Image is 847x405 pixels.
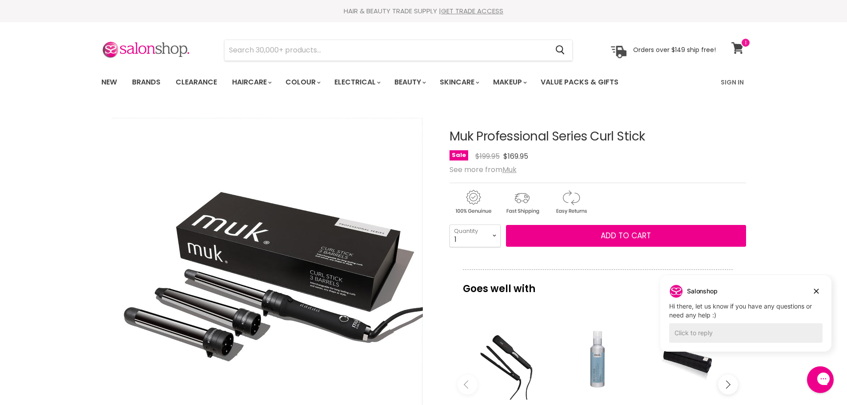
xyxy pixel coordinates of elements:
a: Skincare [433,73,485,92]
a: New [95,73,124,92]
img: genuine.gif [450,188,497,216]
h1: Muk Professional Series Curl Stick [450,130,746,144]
iframe: Gorgias live chat campaigns [654,274,838,365]
a: Colour [279,73,326,92]
a: Value Packs & Gifts [534,73,625,92]
a: Brands [125,73,167,92]
a: Muk [502,164,517,175]
p: Orders over $149 ship free! [633,46,716,54]
img: shipping.gif [498,188,546,216]
button: Add to cart [506,225,746,247]
p: Goes well with [463,269,733,299]
span: See more from [450,164,517,175]
ul: Main menu [95,69,670,95]
a: Electrical [328,73,386,92]
a: Makeup [486,73,532,92]
span: $169.95 [503,151,528,161]
nav: Main [90,69,757,95]
a: Clearance [169,73,224,92]
a: Beauty [388,73,431,92]
img: returns.gif [547,188,594,216]
select: Quantity [450,225,501,247]
form: Product [224,40,573,61]
a: Haircare [225,73,277,92]
a: GET TRADE ACCESS [441,6,503,16]
a: Sign In [715,73,749,92]
iframe: Gorgias live chat messenger [803,363,838,396]
span: Add to cart [601,230,651,241]
span: Sale [450,150,468,160]
input: Search [225,40,549,60]
span: $199.95 [475,151,500,161]
button: Search [549,40,572,60]
div: HAIR & BEAUTY TRADE SUPPLY | [90,7,757,16]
